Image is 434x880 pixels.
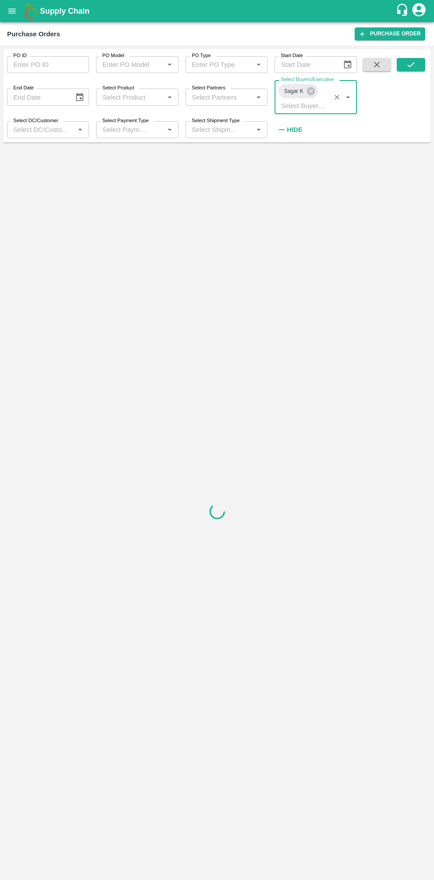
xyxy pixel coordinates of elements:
[339,56,356,73] button: Choose date
[99,59,161,70] input: Enter PO Model
[188,59,250,70] input: Enter PO Type
[192,117,240,124] label: Select Shipment Type
[253,92,264,103] button: Open
[164,124,175,135] button: Open
[13,117,58,124] label: Select DC/Customer
[188,124,239,135] input: Select Shipment Type
[287,126,302,133] strong: Hide
[71,89,88,106] button: Choose date
[13,85,34,92] label: End Date
[7,28,60,40] div: Purchase Orders
[395,3,411,19] div: customer-support
[281,52,303,59] label: Start Date
[275,122,305,137] button: Hide
[102,52,124,59] label: PO Model
[99,91,161,103] input: Select Product
[2,1,22,21] button: open drawer
[277,100,328,111] input: Select Buyers/Executive
[411,2,427,20] div: account of current user
[192,52,211,59] label: PO Type
[253,59,264,70] button: Open
[279,84,318,98] div: Sagar K
[331,91,343,103] button: Clear
[192,85,225,92] label: Select Partners
[281,76,334,83] label: Select Buyers/Executive
[355,27,425,40] a: Purchase Order
[342,92,354,103] button: Open
[40,7,89,15] b: Supply Chain
[10,124,72,135] input: Select DC/Customer
[275,56,335,73] input: Start Date
[74,124,86,135] button: Open
[102,117,149,124] label: Select Payment Type
[40,5,395,17] a: Supply Chain
[102,85,134,92] label: Select Product
[279,87,309,96] span: Sagar K
[253,124,264,135] button: Open
[13,52,27,59] label: PO ID
[99,124,149,135] input: Select Payment Type
[22,2,40,20] img: logo
[188,91,250,103] input: Select Partners
[7,89,68,105] input: End Date
[164,59,175,70] button: Open
[164,92,175,103] button: Open
[7,56,89,73] input: Enter PO ID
